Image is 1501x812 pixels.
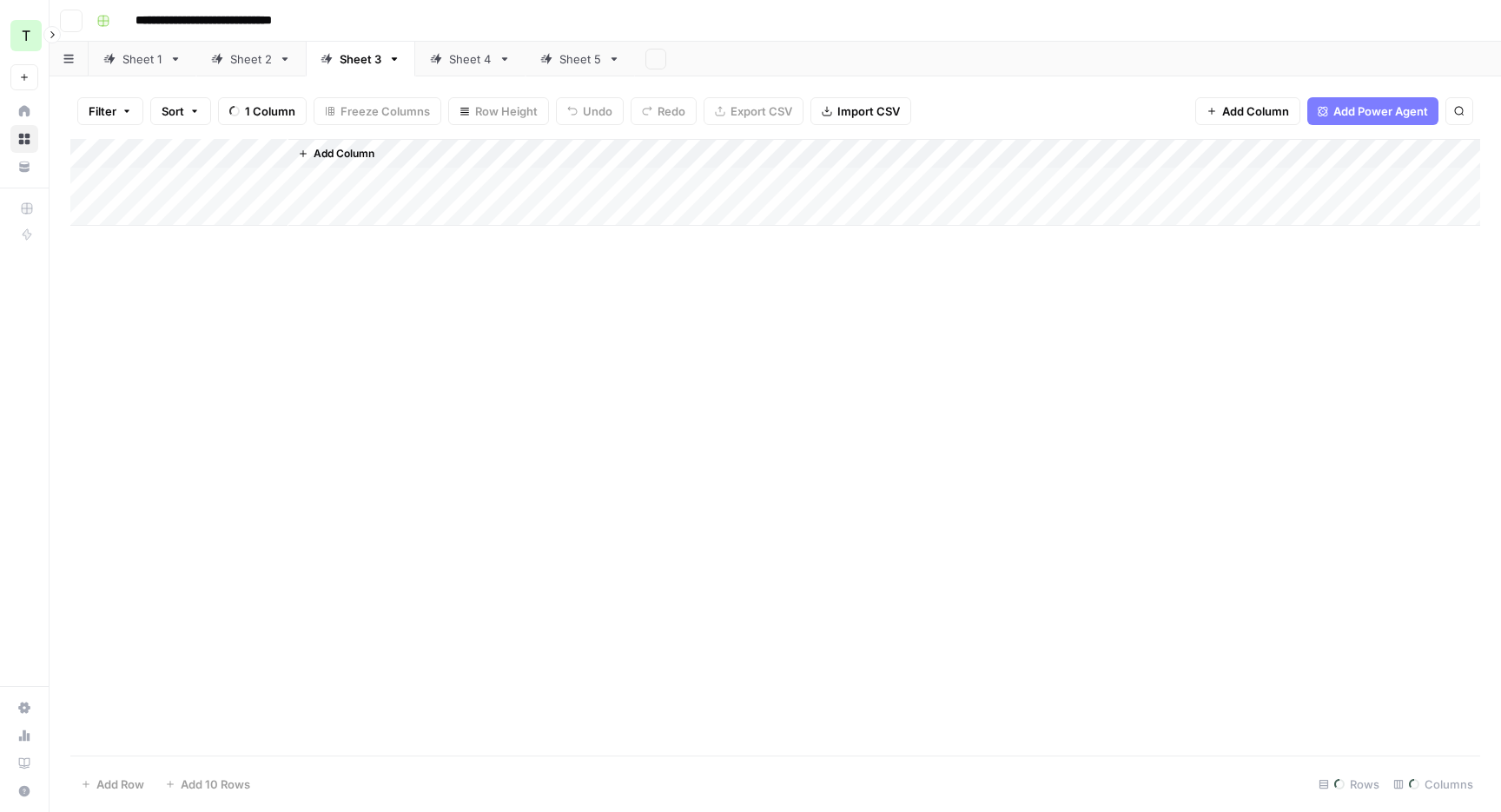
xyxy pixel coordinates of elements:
[415,42,526,76] a: Sheet 4
[1333,102,1428,120] span: Add Power Agent
[731,102,792,120] span: Export CSV
[10,153,38,181] a: Your Data
[22,25,30,46] span: T
[1222,102,1289,120] span: Add Column
[10,14,38,57] button: Workspace: TY SEO Team
[1386,770,1480,798] div: Columns
[306,42,415,76] a: Sheet 3
[10,749,38,777] a: Learning Hub
[10,97,38,125] a: Home
[70,770,155,798] button: Add Row
[704,97,803,125] button: Export CSV
[230,50,272,68] div: Sheet 2
[314,97,441,125] button: Freeze Columns
[89,102,116,120] span: Filter
[122,50,162,68] div: Sheet 1
[162,102,184,120] span: Sort
[1307,97,1438,125] button: Add Power Agent
[810,97,911,125] button: Import CSV
[10,694,38,722] a: Settings
[89,42,196,76] a: Sheet 1
[291,142,381,165] button: Add Column
[341,102,430,120] span: Freeze Columns
[314,146,374,162] span: Add Column
[218,97,307,125] button: 1 Column
[449,50,492,68] div: Sheet 4
[1312,770,1386,798] div: Rows
[556,97,624,125] button: Undo
[10,777,38,805] button: Help + Support
[245,102,295,120] span: 1 Column
[559,50,601,68] div: Sheet 5
[583,102,612,120] span: Undo
[196,42,306,76] a: Sheet 2
[837,102,900,120] span: Import CSV
[448,97,549,125] button: Row Height
[658,102,685,120] span: Redo
[155,770,261,798] button: Add 10 Rows
[340,50,381,68] div: Sheet 3
[631,97,697,125] button: Redo
[150,97,211,125] button: Sort
[526,42,635,76] a: Sheet 5
[10,125,38,153] a: Browse
[10,722,38,749] a: Usage
[96,776,144,793] span: Add Row
[77,97,143,125] button: Filter
[181,776,250,793] span: Add 10 Rows
[475,102,538,120] span: Row Height
[1195,97,1300,125] button: Add Column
